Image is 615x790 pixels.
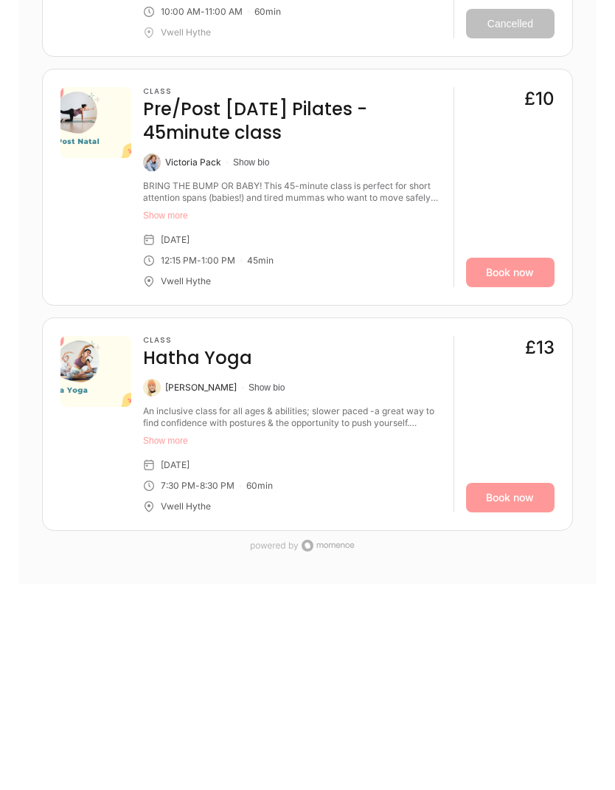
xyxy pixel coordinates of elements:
[143,379,161,396] img: Kate Alexander
[165,157,221,168] div: Victoria Pack
[60,87,131,158] img: a7d7b00d-089a-4303-8a86-b2b7c6960e9e.png
[254,6,281,18] div: 60 min
[161,480,195,492] div: 7:30 PM
[195,480,200,492] div: -
[201,255,235,267] div: 1:00 PM
[524,87,555,111] div: £10
[161,255,197,267] div: 12:15 PM
[197,255,201,267] div: -
[247,255,274,267] div: 45 min
[466,483,555,512] a: Book now
[165,382,237,394] div: [PERSON_NAME]
[161,6,201,18] div: 10:00 AM
[233,157,269,168] button: Show bio
[161,459,190,471] div: [DATE]
[161,275,211,287] div: Vwell Hythe
[143,210,442,221] button: Show more
[143,97,442,145] h4: Pre/Post [DATE] Pilates - 45minute class
[143,435,442,447] button: Show more
[525,336,555,360] div: £13
[161,501,211,512] div: Vwell Hythe
[249,382,285,394] button: Show bio
[143,87,442,96] h3: Class
[60,336,131,407] img: 53d83a91-d805-44ac-b3fe-e193bac87da4.png
[466,9,555,38] button: Cancelled
[143,336,252,345] h3: Class
[466,258,555,287] a: Book now
[246,480,273,492] div: 60 min
[200,480,234,492] div: 8:30 PM
[161,27,211,38] div: Vwell Hythe
[205,6,243,18] div: 11:00 AM
[201,6,205,18] div: -
[143,180,442,204] div: BRING THE BUMP OR BABY! This 45-minute class is perfect for short attention spans (babies!) and t...
[161,234,190,246] div: [DATE]
[143,405,442,429] div: An inclusive class for all ages & abilities; slower paced -a great way to find confidence with po...
[143,154,161,171] img: Victoria Pack
[143,346,252,370] h4: Hatha Yoga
